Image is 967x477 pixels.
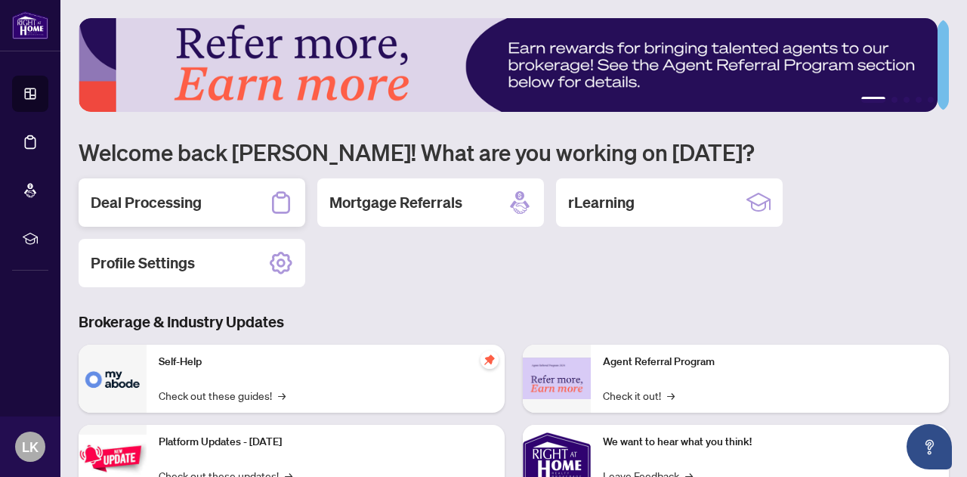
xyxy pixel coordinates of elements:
[91,192,202,213] h2: Deal Processing
[79,345,147,413] img: Self-Help
[861,97,885,103] button: 1
[159,387,286,404] a: Check out these guides!→
[568,192,635,213] h2: rLearning
[79,18,938,112] img: Slide 0
[22,436,39,457] span: LK
[159,354,493,370] p: Self-Help
[904,97,910,103] button: 3
[91,252,195,274] h2: Profile Settings
[907,424,952,469] button: Open asap
[329,192,462,213] h2: Mortgage Referrals
[159,434,493,451] p: Platform Updates - [DATE]
[523,358,591,399] img: Agent Referral Program
[603,387,675,404] a: Check it out!→
[278,387,286,404] span: →
[480,351,499,369] span: pushpin
[79,138,949,166] h1: Welcome back [PERSON_NAME]! What are you working on [DATE]?
[891,97,897,103] button: 2
[928,97,934,103] button: 5
[603,354,937,370] p: Agent Referral Program
[916,97,922,103] button: 4
[603,434,937,451] p: We want to hear what you think!
[79,311,949,333] h3: Brokerage & Industry Updates
[667,387,675,404] span: →
[12,11,48,39] img: logo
